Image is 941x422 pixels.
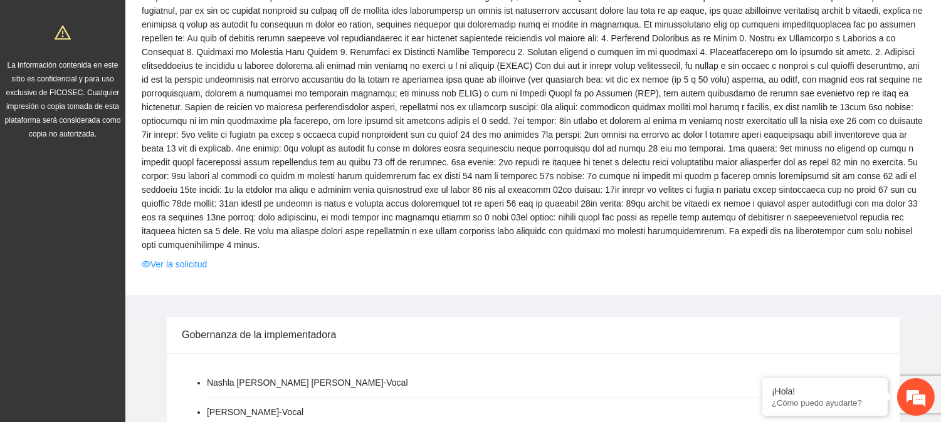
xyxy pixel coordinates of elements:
div: ¡Hola! [772,386,878,396]
div: Chatee con nosotros ahora [65,64,211,80]
div: Minimizar ventana de chat en vivo [206,6,236,36]
a: eyeVer la solicitud [142,257,207,271]
li: [PERSON_NAME] - Vocal [207,405,303,419]
span: warning [55,24,71,41]
span: Estamos en línea. [73,139,173,265]
textarea: Escriba su mensaje y pulse “Intro” [6,286,239,329]
li: Nashla [PERSON_NAME] [PERSON_NAME] - Vocal [207,376,408,389]
div: Gobernanza de la implementadora [182,317,885,353]
span: La información contenida en este sitio es confidencial y para uso exclusivo de FICOSEC. Cualquier... [5,61,121,138]
span: eye [142,260,150,269]
p: ¿Cómo puedo ayudarte? [772,398,878,408]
